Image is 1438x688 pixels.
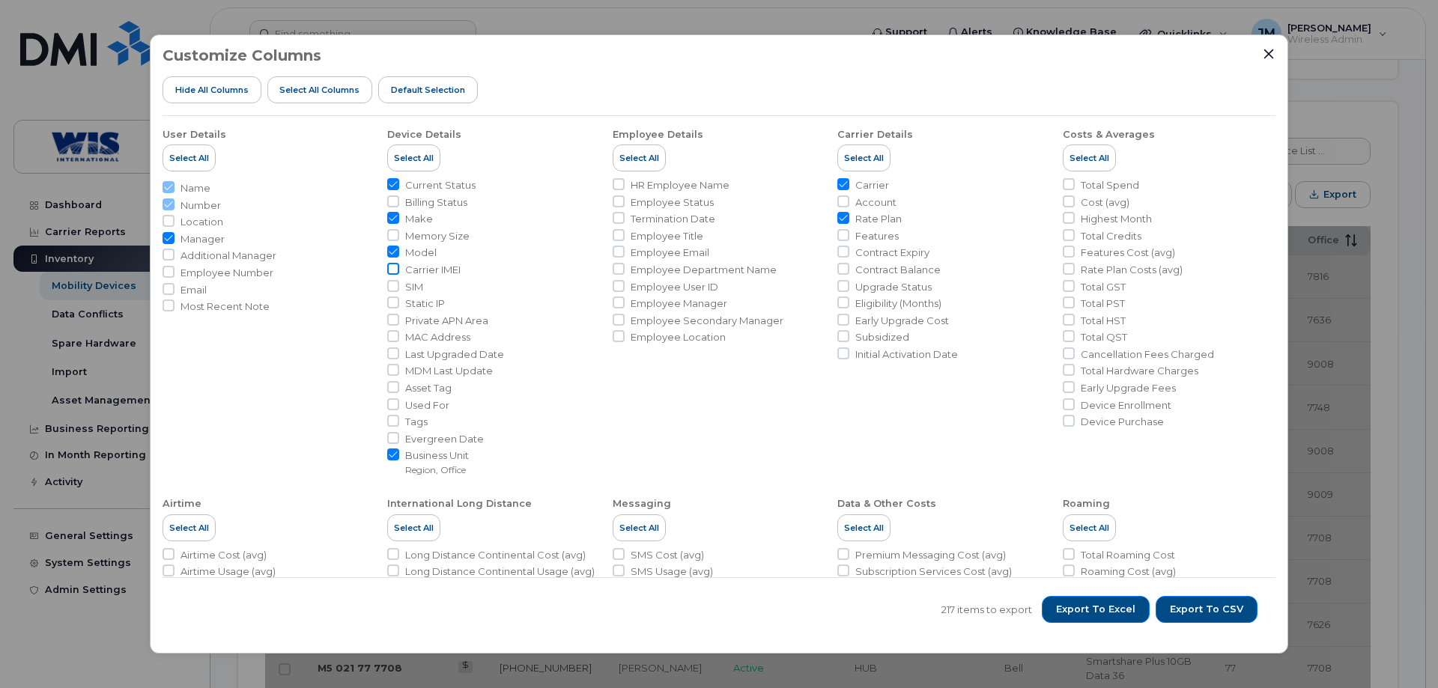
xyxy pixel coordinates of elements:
span: Employee Email [631,246,709,260]
button: Select All [387,514,440,541]
button: Select All [163,144,216,171]
span: Total QST [1081,330,1127,344]
div: Messaging [613,497,671,511]
span: Total PST [1081,296,1125,311]
span: Total Hardware Charges [1081,364,1198,378]
span: Billing Status [405,195,467,210]
span: Premium Messaging Cost (avg) [855,548,1006,562]
span: Early Upgrade Fees [1081,381,1176,395]
span: Additional Manager [180,249,276,263]
span: Select All [619,522,659,534]
span: Long Distance Continental Usage (avg) [405,564,595,579]
span: Employee Location [631,330,726,344]
span: Cost (avg) [1081,195,1129,210]
span: Features [855,229,899,243]
span: Employee Manager [631,296,727,311]
span: Current Status [405,178,476,192]
span: Carrier IMEI [405,263,461,277]
span: Airtime Cost (avg) [180,548,267,562]
span: Most Recent Note [180,299,270,314]
span: Memory Size [405,229,470,243]
span: Hide All Columns [175,84,249,96]
span: Highest Month [1081,212,1152,226]
span: Select All [844,152,884,164]
span: Make [405,212,433,226]
span: SMS Cost (avg) [631,548,704,562]
span: Total GST [1081,280,1126,294]
div: Airtime [163,497,201,511]
span: Used For [405,398,449,413]
span: Select All [1070,152,1109,164]
span: Static IP [405,296,445,311]
span: Subscription Services Cost (avg) [855,564,1012,579]
span: Total Credits [1081,229,1141,243]
span: Email [180,283,207,297]
button: Select All [613,514,666,541]
span: Total HST [1081,314,1126,328]
span: 217 items to export [941,603,1032,617]
span: MDM Last Update [405,364,493,378]
button: Select all Columns [267,76,373,103]
span: Total Spend [1081,178,1139,192]
button: Select All [1063,144,1116,171]
button: Select All [1063,514,1116,541]
span: Contract Expiry [855,246,929,260]
span: Device Purchase [1081,415,1164,429]
span: Rate Plan [855,212,902,226]
span: Rate Plan Costs (avg) [1081,263,1183,277]
small: Region, Office [405,464,466,475]
span: Select All [394,152,434,164]
span: Select all Columns [279,84,359,96]
span: Private APN Area [405,314,488,328]
span: Number [180,198,221,213]
span: MAC Address [405,330,470,344]
span: Cancellation Fees Charged [1081,347,1214,362]
span: Select All [619,152,659,164]
span: Total Roaming Cost [1081,548,1175,562]
span: Select All [394,522,434,534]
span: Employee Title [631,229,703,243]
span: Carrier [855,178,889,192]
div: Data & Other Costs [837,497,936,511]
button: Select All [837,144,891,171]
span: Export to CSV [1170,603,1243,616]
span: Eligibility (Months) [855,296,941,311]
span: Airtime Usage (avg) [180,564,276,579]
button: Select All [387,144,440,171]
span: Features Cost (avg) [1081,246,1175,260]
span: Location [180,215,223,229]
span: Employee Secondary Manager [631,314,783,328]
span: HR Employee Name [631,178,729,192]
div: Device Details [387,128,461,141]
div: International Long Distance [387,497,532,511]
span: Export to Excel [1056,603,1135,616]
div: Costs & Averages [1063,128,1155,141]
span: Model [405,246,437,260]
span: Long Distance Continental Cost (avg) [405,548,586,562]
button: Export to Excel [1042,596,1150,623]
span: Name [180,181,210,195]
button: Select All [837,514,891,541]
div: Carrier Details [837,128,913,141]
button: Default Selection [378,76,478,103]
span: Employee Status [631,195,714,210]
span: Device Enrollment [1081,398,1171,413]
div: Roaming [1063,497,1110,511]
span: Subsidized [855,330,909,344]
span: Select All [844,522,884,534]
span: Manager [180,232,225,246]
span: SMS Usage (avg) [631,564,713,579]
span: Termination Date [631,212,715,226]
span: SIM [405,280,423,294]
span: Employee User ID [631,280,718,294]
span: Asset Tag [405,381,452,395]
button: Select All [163,514,216,541]
span: Default Selection [391,84,465,96]
span: Employee Number [180,266,273,280]
button: Select All [613,144,666,171]
span: Select All [169,522,209,534]
span: Select All [1070,522,1109,534]
h3: Customize Columns [163,47,321,64]
button: Hide All Columns [163,76,261,103]
span: Upgrade Status [855,280,932,294]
